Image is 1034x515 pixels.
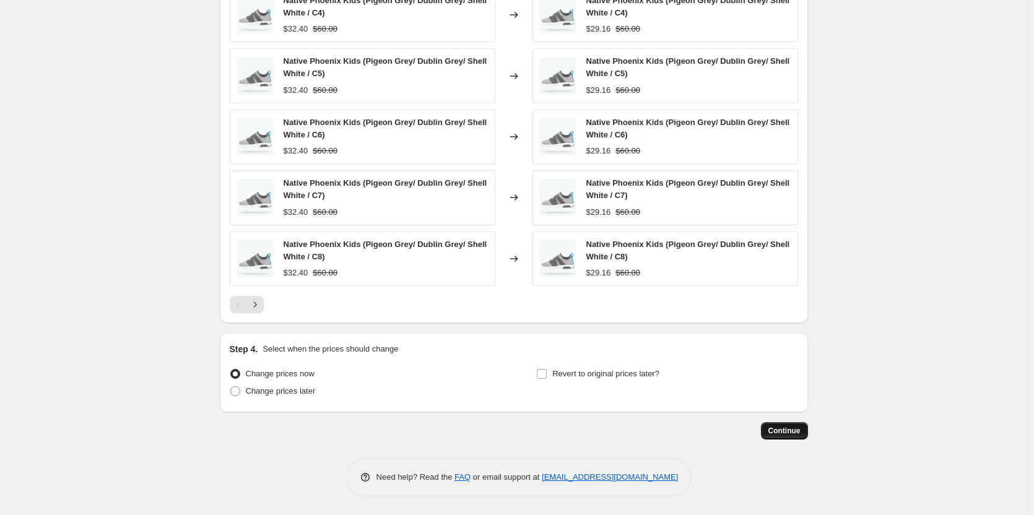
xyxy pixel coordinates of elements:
div: $32.40 [284,206,308,219]
strike: $60.00 [615,206,640,219]
div: $29.16 [586,84,611,97]
span: Native Phoenix Kids (Pigeon Grey/ Dublin Grey/ Shell White / C5) [586,56,790,78]
a: [EMAIL_ADDRESS][DOMAIN_NAME] [542,472,678,482]
strike: $60.00 [615,267,640,279]
div: $32.40 [284,23,308,35]
strike: $60.00 [615,84,640,97]
p: Select when the prices should change [263,343,398,355]
span: or email support at [471,472,542,482]
div: $29.16 [586,206,611,219]
span: Native Phoenix Kids (Pigeon Grey/ Dublin Grey/ Shell White / C5) [284,56,487,78]
a: FAQ [454,472,471,482]
span: Change prices now [246,369,315,378]
strike: $60.00 [313,84,337,97]
img: native-phoenix-kids-pigeon-grey-dublin-grey-shell-white-658592_80x.jpg [539,118,576,155]
button: Next [246,296,264,313]
div: $32.40 [284,145,308,157]
strike: $60.00 [615,145,640,157]
span: Continue [768,426,801,436]
span: Native Phoenix Kids (Pigeon Grey/ Dublin Grey/ Shell White / C6) [586,118,790,139]
span: Native Phoenix Kids (Pigeon Grey/ Dublin Grey/ Shell White / C6) [284,118,487,139]
img: native-phoenix-kids-pigeon-grey-dublin-grey-shell-white-658592_80x.jpg [539,240,576,277]
strike: $60.00 [313,267,337,279]
span: Need help? Read the [376,472,455,482]
img: native-phoenix-kids-pigeon-grey-dublin-grey-shell-white-658592_80x.jpg [237,179,274,216]
span: Revert to original prices later? [552,369,659,378]
img: native-phoenix-kids-pigeon-grey-dublin-grey-shell-white-658592_80x.jpg [539,58,576,95]
span: Native Phoenix Kids (Pigeon Grey/ Dublin Grey/ Shell White / C7) [586,178,790,200]
img: native-phoenix-kids-pigeon-grey-dublin-grey-shell-white-658592_80x.jpg [237,58,274,95]
span: Native Phoenix Kids (Pigeon Grey/ Dublin Grey/ Shell White / C8) [586,240,790,261]
img: native-phoenix-kids-pigeon-grey-dublin-grey-shell-white-658592_80x.jpg [539,179,576,216]
span: Native Phoenix Kids (Pigeon Grey/ Dublin Grey/ Shell White / C8) [284,240,487,261]
span: Native Phoenix Kids (Pigeon Grey/ Dublin Grey/ Shell White / C7) [284,178,487,200]
div: $29.16 [586,23,611,35]
button: Continue [761,422,808,439]
span: Change prices later [246,386,316,396]
h2: Step 4. [230,343,258,355]
img: native-phoenix-kids-pigeon-grey-dublin-grey-shell-white-658592_80x.jpg [237,240,274,277]
div: $29.16 [586,267,611,279]
img: native-phoenix-kids-pigeon-grey-dublin-grey-shell-white-658592_80x.jpg [237,118,274,155]
div: $29.16 [586,145,611,157]
strike: $60.00 [313,145,337,157]
nav: Pagination [230,296,264,313]
strike: $60.00 [313,206,337,219]
div: $32.40 [284,84,308,97]
div: $32.40 [284,267,308,279]
strike: $60.00 [313,23,337,35]
strike: $60.00 [615,23,640,35]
